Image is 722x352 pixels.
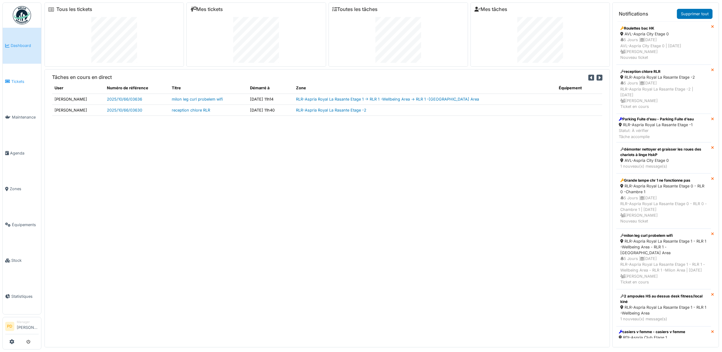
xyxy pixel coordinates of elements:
img: Badge_color-CXgf-gQk.svg [13,6,31,24]
span: Dashboard [11,43,39,48]
div: Manager [17,320,39,324]
a: Stock [3,243,41,279]
div: Parking Fuite d’eau - Parking Fuite d’eau [619,116,694,122]
span: Zones [10,186,39,192]
div: reception chlore RLR [620,69,707,74]
th: Titre [169,83,248,94]
div: Roulettes bac HK [620,26,707,31]
span: Statistiques [11,293,39,299]
div: RLR-Aspria Royal La Rasante Etage 0 - RLR 0 -Chambre 1 [620,183,707,195]
a: 2 ampoules HS au dessus desk fitness/local kiné RLR-Aspria Royal La Rasante Etage 1 - RLR 1 -Well... [616,289,711,326]
span: Équipements [12,222,39,228]
a: Statistiques [3,279,41,315]
td: [DATE] 11h40 [248,105,294,116]
div: RLR-Aspria Royal La Rasante Etage 1 - RLR 1 -Wellbeing Area [620,304,707,316]
a: Mes tickets [190,6,223,12]
a: Parking Fuite d’eau - Parking Fuite d’eau RLR-Aspria Royal La Rasante Etage -1 Statut: À vérifier... [616,114,711,142]
div: 5 Jours | [DATE] RLR-Aspria Royal La Rasante Etage 1 - RLR 1 -Wellbeing Area - RLR 1 -Milon Area ... [620,256,707,285]
li: PD [5,322,14,331]
div: casiers v femme - casiers v femme [619,329,685,335]
a: Dashboard [3,28,41,64]
a: RLR-Aspria Royal La Rasante Etage -2 [296,108,366,112]
td: [DATE] 11h14 [248,94,294,105]
div: 1 nouveau(x) message(s) [620,316,707,322]
div: 1 nouveau(x) message(s) [620,163,707,169]
div: milon leg curl probelem wifi [620,233,707,238]
h6: Notifications [619,11,648,17]
a: Équipements [3,207,41,243]
span: Maintenance [12,114,39,120]
span: Stock [11,258,39,263]
a: Agenda [3,135,41,171]
div: Grande lampe chr 1 ne fonctionne pas [620,178,707,183]
a: démonter nettoyer et graisser les roues des chariots à linge HskP AVL-Aspria City Etage 0 1 nouve... [616,142,711,173]
a: reception chlore RLR [172,108,210,112]
div: RDI-Aspria Club Etage 1 [619,335,685,340]
div: 5 Jours | [DATE] RLR-Aspria Royal La Rasante Etage 0 - RLR 0 -Chambre 1 | [DATE] [PERSON_NAME] No... [620,195,707,224]
th: Démarré à [248,83,294,94]
div: 5 Jours | [DATE] AVL-Aspria City Etage 0 | [DATE] [PERSON_NAME] Nouveau ticket [620,37,707,60]
th: Numéro de référence [104,83,169,94]
td: [PERSON_NAME] [52,105,104,116]
div: AVL-Aspria City Etage 0 [620,31,707,37]
div: 2 ampoules HS au dessus desk fitness/local kiné [620,293,707,304]
a: Mes tâches [474,6,507,12]
a: milon leg curl probelem wifi RLR-Aspria Royal La Rasante Etage 1 - RLR 1 -Wellbeing Area - RLR 1 ... [616,229,711,290]
span: Tickets [11,79,39,84]
a: reception chlore RLR RLR-Aspria Royal La Rasante Etage -2 5 Jours |[DATE]RLR-Aspria Royal La Rasa... [616,65,711,114]
div: RLR-Aspria Royal La Rasante Etage -2 [620,74,707,80]
div: RLR-Aspria Royal La Rasante Etage -1 [619,122,694,128]
td: [PERSON_NAME] [52,94,104,105]
a: Supprimer tout [677,9,713,19]
a: Maintenance [3,99,41,135]
th: Zone [294,83,556,94]
div: démonter nettoyer et graisser les roues des chariots à linge HskP [620,147,707,158]
a: Zones [3,171,41,207]
a: Tous les tickets [56,6,92,12]
a: Tickets [3,64,41,100]
a: Toutes les tâches [333,6,378,12]
a: Grande lampe chr 1 ne fonctionne pas RLR-Aspria Royal La Rasante Etage 0 - RLR 0 -Chambre 1 5 Jou... [616,173,711,228]
div: RLR-Aspria Royal La Rasante Etage 1 - RLR 1 -Wellbeing Area - RLR 1 -[GEOGRAPHIC_DATA] Area [620,238,707,256]
div: 5 Jours | [DATE] RLR-Aspria Royal La Rasante Etage -2 | [DATE] [PERSON_NAME] Ticket en cours [620,80,707,109]
th: Équipement [556,83,602,94]
a: PD Manager[PERSON_NAME] [5,320,39,334]
div: AVL-Aspria City Etage 0 [620,158,707,163]
a: Roulettes bac HK AVL-Aspria City Etage 0 5 Jours |[DATE]AVL-Aspria City Etage 0 | [DATE] [PERSON_... [616,21,711,65]
a: 2025/10/66/03630 [107,108,142,112]
span: translation missing: fr.shared.user [55,86,63,90]
h6: Tâches en cours en direct [52,74,112,80]
span: Agenda [10,150,39,156]
li: [PERSON_NAME] [17,320,39,333]
a: 2025/10/66/03636 [107,97,142,101]
a: RLR-Aspria Royal La Rasante Etage 1 -> RLR 1 -Wellbeing Area -> RLR 1 -[GEOGRAPHIC_DATA] Area [296,97,479,101]
a: milon leg curl probelem wifi [172,97,223,101]
div: Statut: À vérifier Tâche accomplie [619,128,694,139]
